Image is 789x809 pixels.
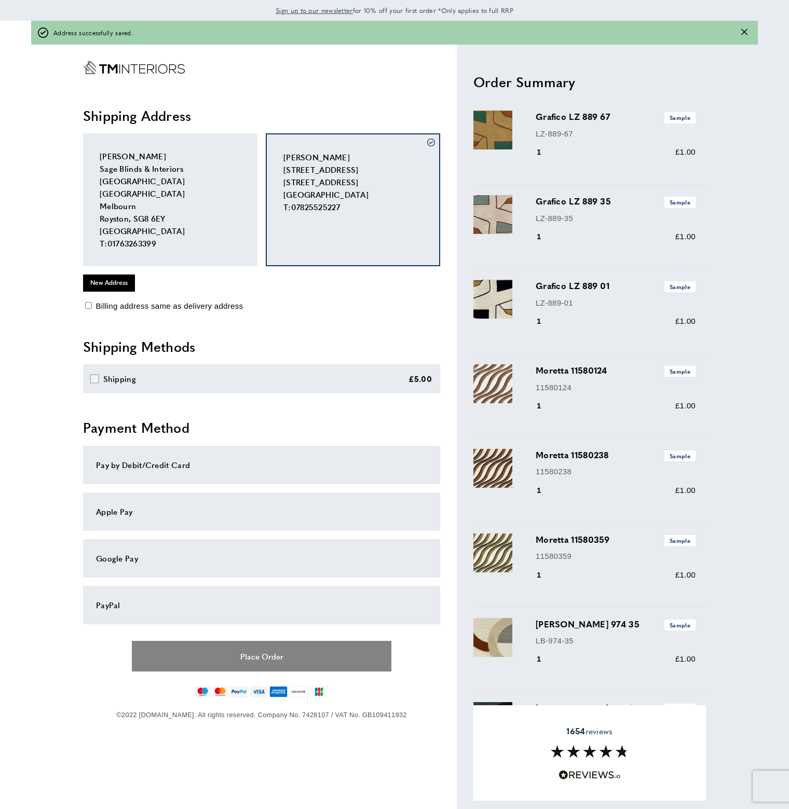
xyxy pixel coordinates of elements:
[664,197,696,208] span: Sample
[675,654,696,663] span: £1.00
[276,6,513,15] span: for 10% off your first order *Only applies to full RRP
[96,552,427,565] div: Google Pay
[83,106,440,125] h2: Shipping Address
[536,653,556,665] div: 1
[473,111,512,149] img: Grafico LZ 889 67
[664,112,696,123] span: Sample
[536,533,696,546] h3: Moretta 11580359
[409,373,432,385] div: £5.00
[473,449,512,488] img: Moretta 11580238
[283,152,369,212] span: [PERSON_NAME] [STREET_ADDRESS] [STREET_ADDRESS] [GEOGRAPHIC_DATA] T:
[290,686,308,697] img: discover
[664,366,696,377] span: Sample
[291,201,340,212] a: 07825525227
[100,150,185,249] span: [PERSON_NAME] Sage Blinds & Interiors [GEOGRAPHIC_DATA] [GEOGRAPHIC_DATA] Melbourn Royston, SG8 6...
[473,195,512,234] img: Grafico LZ 889 35
[536,212,696,225] p: LZ-889-35
[212,686,227,697] img: mastercard
[536,315,556,327] div: 1
[566,726,613,736] span: reviews
[536,381,696,394] p: 11580124
[664,535,696,546] span: Sample
[536,618,696,630] h3: [PERSON_NAME] 974 35
[83,275,135,291] button: New Address
[107,238,156,249] a: 01763263399
[536,465,696,478] p: 11580238
[536,230,556,243] div: 1
[559,770,621,780] img: Reviews.io 5 stars
[675,317,696,325] span: £1.00
[536,569,556,581] div: 1
[276,6,353,15] span: Sign up to our newsletter
[250,686,267,697] img: visa
[473,618,512,657] img: Castello LB 974 35
[116,711,406,719] span: ©2022 [DOMAIN_NAME]. All rights reserved. Company No. 7428107 / VAT No. GB109411932
[536,550,696,563] p: 11580359
[664,704,696,715] span: Sample
[536,128,696,140] p: LZ-889-67
[566,725,585,737] strong: 1654
[230,686,248,697] img: paypal
[536,280,696,292] h3: Grafico LZ 889 01
[96,505,427,518] div: Apple Pay
[536,702,696,715] h3: [PERSON_NAME] 974 60
[664,620,696,630] span: Sample
[85,302,92,309] input: Billing address same as delivery address
[675,486,696,495] span: £1.00
[536,449,696,461] h3: Moretta 11580238
[83,418,440,437] h2: Payment Method
[103,373,136,385] div: Shipping
[664,450,696,461] span: Sample
[195,686,210,697] img: maestro
[473,533,512,572] img: Moretta 11580359
[96,459,427,471] div: Pay by Debit/Credit Card
[53,28,133,38] span: Address successfully saved.
[310,686,328,697] img: jcb
[96,599,427,611] div: PayPal
[675,232,696,241] span: £1.00
[473,280,512,319] img: Grafico LZ 889 01
[536,195,696,208] h3: Grafico LZ 889 35
[536,635,696,647] p: LB-974-35
[536,111,696,123] h3: Grafico LZ 889 67
[473,364,512,403] img: Moretta 11580124
[536,364,696,377] h3: Moretta 11580124
[551,745,629,758] img: Reviews section
[675,401,696,410] span: £1.00
[276,5,353,16] a: Sign up to our newsletter
[83,61,185,74] a: Go to Home page
[473,73,706,91] h2: Order Summary
[132,641,391,671] button: Place Order
[83,337,440,356] h2: Shipping Methods
[536,146,556,158] div: 1
[675,147,696,156] span: £1.00
[473,702,512,741] img: Castello LB 974 60
[96,301,243,310] span: Billing address same as delivery address
[675,570,696,579] span: £1.00
[536,484,556,497] div: 1
[269,686,288,697] img: american-express
[536,400,556,412] div: 1
[536,297,696,309] p: LZ-889-01
[741,28,747,38] button: Close message
[664,281,696,292] span: Sample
